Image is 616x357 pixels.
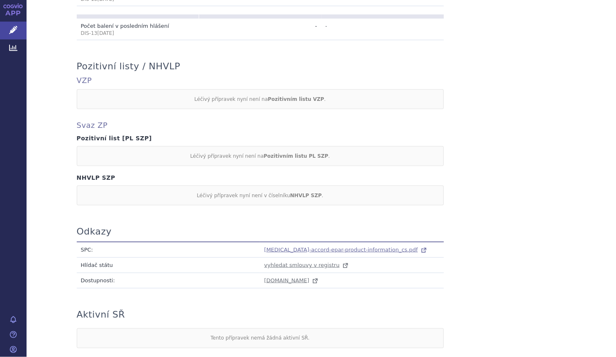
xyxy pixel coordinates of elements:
td: SPC: [77,242,261,258]
a: vyhledat smlouvy v registru [264,262,350,268]
div: Léčivý přípravek nyní není na . [77,89,444,109]
strong: NHVLP SZP [290,193,322,198]
h3: Odkazy [77,226,112,237]
td: - [321,19,444,40]
h4: NHVLP SZP [77,174,566,181]
td: Hlídač státu [77,257,261,273]
div: Léčivý přípravek nyní není v číselníku . [77,186,444,205]
div: Léčivý přípravek nyní není na . [77,146,444,166]
span: [DATE] [97,30,114,36]
a: [MEDICAL_DATA]-accord-epar-product-information_cs.pdf [264,247,428,253]
h3: Pozitivní listy / NHVLP [77,61,180,72]
div: Tento přípravek nemá žádná aktivní SŘ. [77,328,444,348]
span: [DOMAIN_NAME] [264,277,309,284]
td: Počet balení v posledním hlášení [77,19,199,40]
strong: Pozitivním listu VZP [268,96,324,102]
h3: Aktivní SŘ [77,309,125,320]
a: [DOMAIN_NAME] [264,277,319,284]
h4: Pozitivní list [PL SZP] [77,135,566,142]
h4: VZP [77,76,566,85]
td: - [199,19,321,40]
p: DIS-13 [81,30,195,37]
h4: Svaz ZP [77,121,566,130]
span: vyhledat smlouvy v registru [264,262,340,268]
strong: Pozitivním listu PL SZP [264,153,329,159]
span: [MEDICAL_DATA]-accord-epar-product-information_cs.pdf [264,247,418,253]
td: Dostupnosti: [77,273,261,288]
